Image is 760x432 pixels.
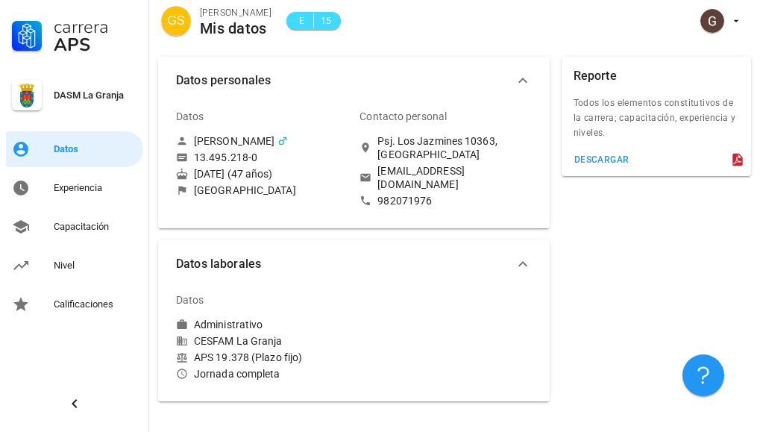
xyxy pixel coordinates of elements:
div: Capacitación [54,221,137,233]
div: avatar [161,6,191,36]
div: Datos [176,98,204,134]
div: Psj. Los Jazmines 10363, [GEOGRAPHIC_DATA] [377,134,531,161]
span: Datos personales [176,70,514,91]
button: Datos laborales [158,240,550,288]
a: [EMAIL_ADDRESS][DOMAIN_NAME] [359,164,531,191]
a: Capacitación [6,209,143,245]
div: Carrera [54,18,137,36]
div: DASM La Granja [54,90,137,101]
div: Experiencia [54,182,137,194]
a: Calificaciones [6,287,143,322]
div: Mis datos [200,20,271,37]
div: Todos los elementos constitutivos de la carrera; capacitación, experiencia y niveles. [562,96,751,149]
div: Datos [176,282,204,318]
div: [PERSON_NAME] [200,5,271,20]
div: Reporte [574,57,617,96]
button: Datos personales [158,57,550,104]
div: 982071976 [377,194,432,207]
div: CESFAM La Granja [176,334,348,348]
div: Administrativo [194,318,263,331]
div: [DATE] (47 años) [176,167,348,181]
div: [PERSON_NAME] [194,134,274,148]
div: Nivel [54,260,137,272]
div: avatar [700,9,724,33]
a: Datos [6,131,143,167]
span: Datos laborales [176,254,514,275]
div: [EMAIL_ADDRESS][DOMAIN_NAME] [377,164,531,191]
div: Datos [54,143,137,155]
a: Experiencia [6,170,143,206]
div: descargar [574,154,629,165]
div: [GEOGRAPHIC_DATA] [194,184,296,197]
div: Calificaciones [54,298,137,310]
div: 13.495.218-0 [194,151,257,164]
button: descargar [568,149,635,170]
span: E [295,13,307,28]
div: APS [54,36,137,54]
a: 982071976 [359,194,531,207]
div: Contacto personal [359,98,447,134]
span: GS [167,6,184,36]
div: APS 19.378 (Plazo fijo) [176,351,348,364]
a: Nivel [6,248,143,284]
span: 15 [320,13,332,28]
div: Jornada completa [176,367,348,381]
a: Psj. Los Jazmines 10363, [GEOGRAPHIC_DATA] [359,134,531,161]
